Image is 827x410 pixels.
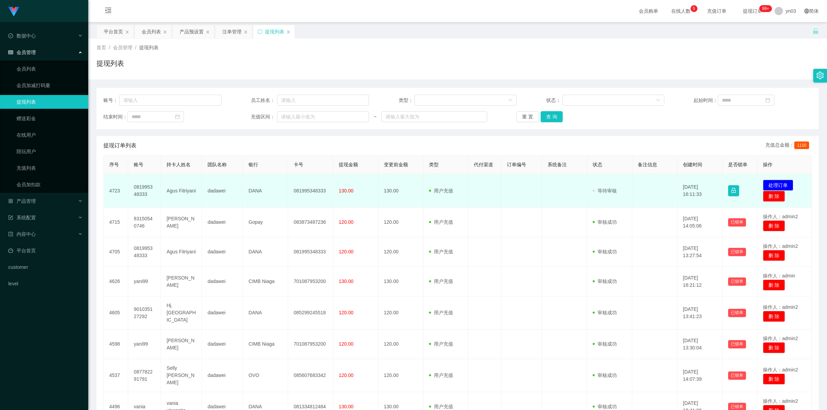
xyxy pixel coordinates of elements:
[638,162,657,167] span: 备注信息
[128,174,161,208] td: 081995348333
[763,214,798,219] span: 操作人：admin2
[17,95,83,109] a: 提现列表
[288,359,333,392] td: 085607683342
[166,162,191,167] span: 持卡人姓名
[288,237,333,267] td: 081995348333
[104,267,128,296] td: 4626
[429,219,453,225] span: 用户充值
[507,162,526,167] span: 订单编号
[728,371,746,380] button: 已锁单
[763,398,798,404] span: 操作人：admin2
[104,359,128,392] td: 4537
[8,215,36,220] span: 系统配置
[704,9,730,13] span: 充值订单
[429,372,453,378] span: 用户充值
[8,231,36,237] span: 内容中心
[17,145,83,158] a: 陪玩用户
[765,141,812,150] div: 充值总金额：
[794,141,809,149] span: 1110
[508,98,512,103] i: 图标: down
[104,296,128,329] td: 4605
[593,404,617,409] span: 审核成功
[243,359,288,392] td: OVO
[128,359,161,392] td: 087782291791
[677,267,723,296] td: [DATE] 16:21:12
[17,78,83,92] a: 会员加减打码量
[202,359,243,392] td: dadawei
[96,58,124,69] h1: 提现列表
[125,30,129,34] i: 图标: close
[763,336,798,341] span: 操作人：admin2
[763,342,785,353] button: 删 除
[202,329,243,359] td: dadawei
[339,188,354,193] span: 130.00
[161,237,202,267] td: Agus Fitriyani
[288,267,333,296] td: 701087953200
[202,208,243,237] td: dadawei
[104,25,123,38] div: 平台首页
[8,198,36,204] span: 产品管理
[763,273,795,278] span: 操作人：admin
[180,25,204,38] div: 产品预设置
[8,244,83,257] a: 图标: dashboard平台首页
[202,296,243,329] td: dadawei
[8,199,13,203] i: 图标: appstore-o
[728,185,739,196] button: 图标: lock
[161,329,202,359] td: [PERSON_NAME]
[8,33,13,38] i: 图标: check-circle-o
[135,45,136,50] span: /
[381,111,487,122] input: 请输入最大值为
[739,9,766,13] span: 提现订单
[243,174,288,208] td: DANA
[429,188,453,193] span: 用户充值
[103,97,119,104] span: 账号：
[222,25,242,38] div: 注单管理
[243,208,288,237] td: Gopay
[288,174,333,208] td: 081995348333
[17,128,83,142] a: 在线用户
[677,329,723,359] td: [DATE] 13:30:04
[277,95,369,106] input: 请输入
[429,404,453,409] span: 用户充值
[17,178,83,191] a: 会员加扣款
[139,45,159,50] span: 提现列表
[593,188,617,193] span: 等待审核
[128,267,161,296] td: yani99
[8,7,19,17] img: logo.9652507e.png
[161,267,202,296] td: [PERSON_NAME]
[103,113,127,120] span: 结束时间：
[763,280,785,291] button: 删 除
[119,95,221,106] input: 请输入
[429,249,453,254] span: 用户充值
[763,250,785,261] button: 删 除
[378,359,423,392] td: 120.00
[142,25,161,38] div: 会员列表
[378,267,423,296] td: 130.00
[243,329,288,359] td: CIMB Niaga
[378,174,423,208] td: 130.00
[96,0,120,22] i: 图标: menu-fold
[163,30,167,34] i: 图标: close
[8,277,83,291] a: level
[265,25,284,38] div: 提现列表
[677,296,723,329] td: [DATE] 13:41:23
[202,174,243,208] td: dadawei
[109,45,110,50] span: /
[593,219,617,225] span: 审核成功
[728,248,746,256] button: 已锁单
[104,237,128,267] td: 4705
[202,237,243,267] td: dadawei
[541,111,563,122] button: 查 询
[593,278,617,284] span: 审核成功
[429,310,453,315] span: 用户充值
[8,50,36,55] span: 会员管理
[728,340,746,348] button: 已锁单
[257,29,262,34] i: 图标: sync
[593,310,617,315] span: 审核成功
[8,50,13,55] i: 图标: table
[683,162,702,167] span: 创建时间
[294,162,303,167] span: 卡号
[668,9,694,13] span: 在线人数
[763,180,793,191] button: 处理订单
[693,5,695,12] p: 5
